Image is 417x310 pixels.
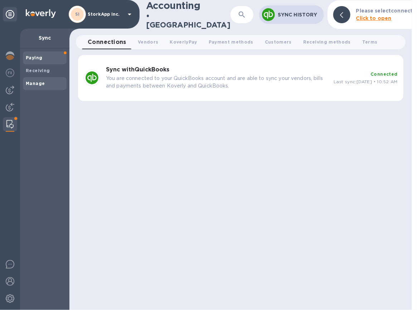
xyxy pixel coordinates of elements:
p: Sync History [278,11,318,18]
b: Paying [26,55,42,60]
b: Receiving [26,68,50,73]
b: Manage [26,81,45,86]
span: Last sync: [DATE] • 10:52 AM [334,79,398,84]
b: Sync with QuickBooks [106,66,169,73]
span: Connections [88,37,126,47]
span: KoverlyPay [170,38,197,46]
span: Customers [265,38,292,46]
span: Terms [362,38,378,46]
b: SI [75,11,80,17]
span: Vendors [138,38,158,46]
h2: • [GEOGRAPHIC_DATA] [146,11,231,29]
b: Connected [370,71,398,77]
p: StorkApp Inc. [88,12,123,17]
div: Unpin categories [3,7,17,21]
p: You are connected to your QuickBooks account and are able to sync your vendors, bills and payment... [106,75,328,90]
span: Payment methods [209,38,253,46]
p: Sync [26,34,64,41]
span: Receiving methods [303,38,351,46]
img: Foreign exchange [6,69,14,77]
img: Logo [26,9,56,18]
b: Click to open [356,15,392,21]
